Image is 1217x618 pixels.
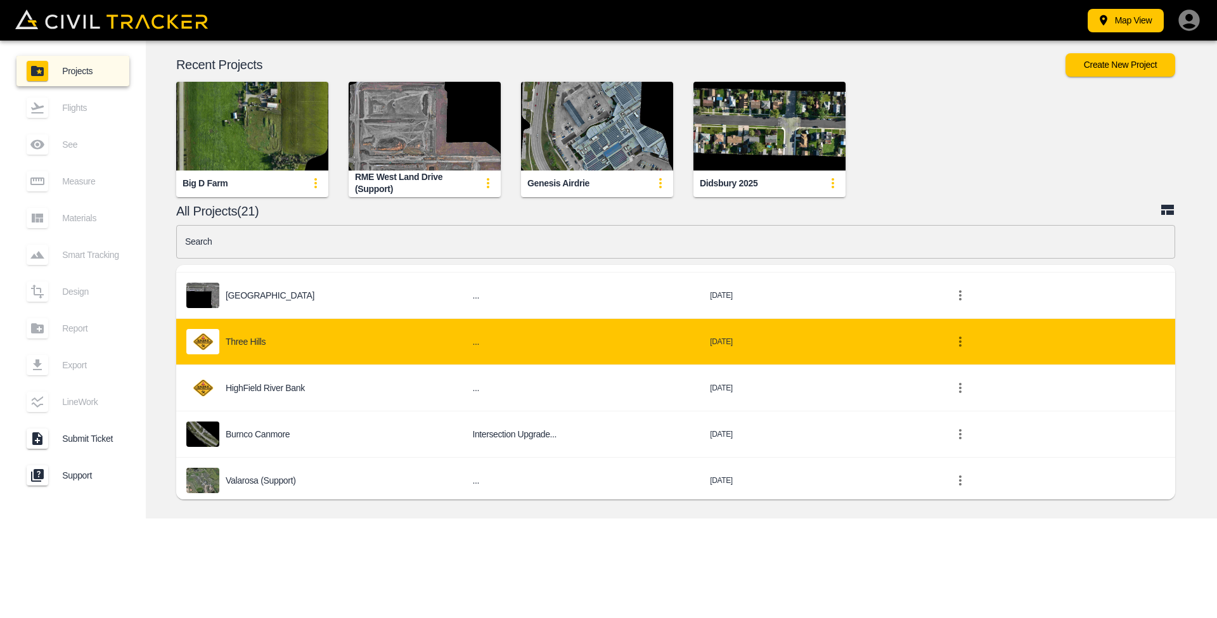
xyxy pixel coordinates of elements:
a: Submit Ticket [16,423,129,454]
button: update-card-details [475,171,501,196]
span: Support [62,470,119,480]
button: update-card-details [820,171,846,196]
p: All Projects(21) [176,206,1160,216]
a: Projects [16,56,129,86]
p: [GEOGRAPHIC_DATA] [226,290,314,300]
h6: ... [472,380,690,396]
button: Map View [1088,9,1164,32]
td: [DATE] [700,365,937,411]
img: project-image [186,375,219,401]
td: [DATE] [700,319,937,365]
a: Support [16,460,129,491]
h6: ... [472,288,690,304]
img: project-image [186,422,219,447]
button: update-card-details [303,171,328,196]
p: Recent Projects [176,60,1066,70]
h6: ... [472,334,690,350]
h6: ... [472,473,690,489]
img: project-image [186,468,219,493]
div: RME West Land Drive (Support) [355,171,475,195]
img: Big D Farm [176,82,328,171]
p: Valarosa (Support) [226,475,296,486]
span: Submit Ticket [62,434,119,444]
img: project-image [186,329,219,354]
div: Didsbury 2025 [700,177,757,190]
td: [DATE] [700,458,937,504]
td: [DATE] [700,411,937,458]
span: Projects [62,66,119,76]
img: Civil Tracker [15,10,208,29]
div: Big D Farm [183,177,228,190]
div: Genesis Airdrie [527,177,589,190]
img: RME West Land Drive (Support) [349,82,501,171]
img: project-image [186,283,219,308]
p: Burnco Canmore [226,429,290,439]
h6: Intersection Upgrade [472,427,690,442]
button: Create New Project [1066,53,1175,77]
img: Genesis Airdrie [521,82,673,171]
p: Three Hills [226,337,266,347]
button: update-card-details [648,171,673,196]
img: Didsbury 2025 [693,82,846,171]
p: HighField River Bank [226,383,305,393]
td: [DATE] [700,273,937,319]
